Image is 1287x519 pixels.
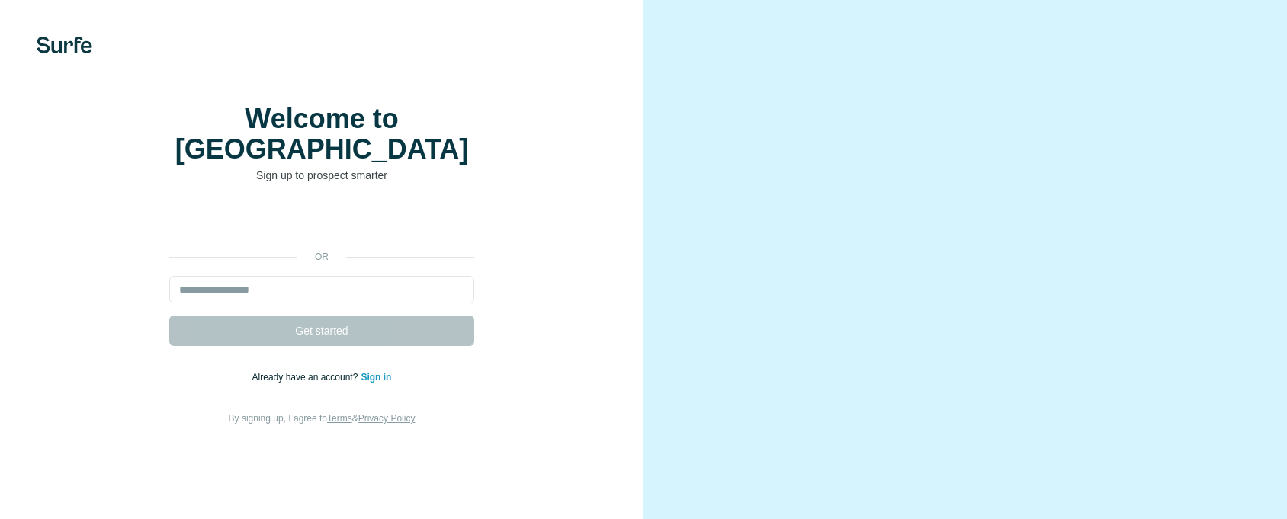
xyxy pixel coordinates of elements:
[361,372,391,383] a: Sign in
[169,104,474,165] h1: Welcome to [GEOGRAPHIC_DATA]
[327,413,352,424] a: Terms
[358,413,416,424] a: Privacy Policy
[162,206,482,239] iframe: Sign in with Google Button
[297,250,346,264] p: or
[252,372,361,383] span: Already have an account?
[37,37,92,53] img: Surfe's logo
[169,168,474,183] p: Sign up to prospect smarter
[229,413,416,424] span: By signing up, I agree to &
